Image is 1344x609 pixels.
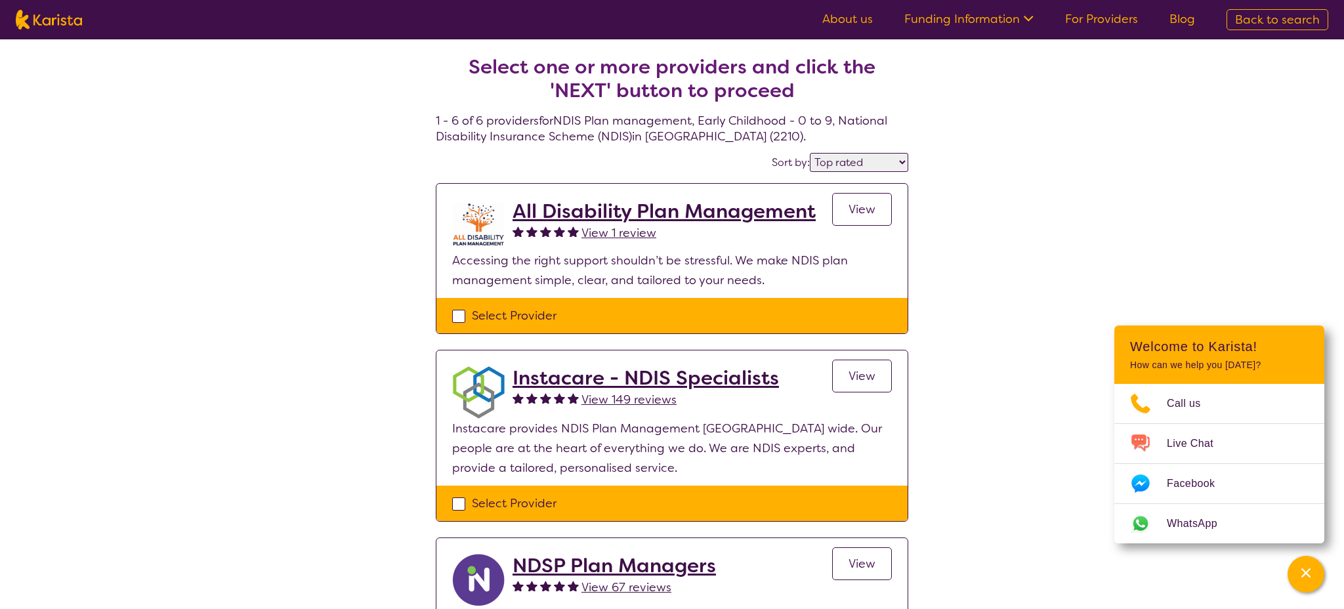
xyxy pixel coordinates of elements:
span: WhatsApp [1167,514,1233,534]
span: View 1 review [581,225,656,241]
p: How can we help you [DATE]? [1130,360,1309,371]
button: Channel Menu [1288,556,1324,593]
img: Karista logo [16,10,82,30]
a: About us [822,11,873,27]
a: View 149 reviews [581,390,677,409]
img: fullstar [554,392,565,404]
a: Funding Information [904,11,1034,27]
img: ryxpuxvt8mh1enfatjpo.png [452,554,505,606]
img: fullstar [540,392,551,404]
img: fullstar [513,226,524,237]
p: Accessing the right support shouldn’t be stressful. We make NDIS plan management simple, clear, a... [452,251,892,290]
ul: Choose channel [1114,384,1324,543]
img: fullstar [513,580,524,591]
a: Blog [1169,11,1195,27]
a: View [832,547,892,580]
a: View [832,193,892,226]
img: fullstar [540,580,551,591]
span: Facebook [1167,474,1230,493]
a: View [832,360,892,392]
a: NDSP Plan Managers [513,554,716,577]
span: Live Chat [1167,434,1229,453]
h2: Welcome to Karista! [1130,339,1309,354]
a: View 1 review [581,223,656,243]
img: fullstar [568,392,579,404]
span: View 149 reviews [581,392,677,408]
img: fullstar [540,226,551,237]
label: Sort by: [772,156,810,169]
a: Back to search [1227,9,1328,30]
span: Back to search [1235,12,1320,28]
img: fullstar [526,580,537,591]
img: fullstar [554,580,565,591]
img: fullstar [513,392,524,404]
a: All Disability Plan Management [513,199,816,223]
span: View [849,368,875,384]
p: Instacare provides NDIS Plan Management [GEOGRAPHIC_DATA] wide. Our people are at the heart of ev... [452,419,892,478]
span: View [849,556,875,572]
h4: 1 - 6 of 6 providers for NDIS Plan management , Early Childhood - 0 to 9 , National Disability In... [436,24,908,144]
a: View 67 reviews [581,577,671,597]
img: fullstar [568,580,579,591]
img: at5vqv0lot2lggohlylh.jpg [452,199,505,251]
a: Instacare - NDIS Specialists [513,366,779,390]
img: fullstar [526,392,537,404]
div: Channel Menu [1114,325,1324,543]
span: View 67 reviews [581,579,671,595]
a: For Providers [1065,11,1138,27]
img: fullstar [568,226,579,237]
span: View [849,201,875,217]
h2: Select one or more providers and click the 'NEXT' button to proceed [451,55,892,102]
img: fullstar [526,226,537,237]
img: fullstar [554,226,565,237]
img: obkhna0zu27zdd4ubuus.png [452,366,505,419]
span: Call us [1167,394,1217,413]
a: Web link opens in a new tab. [1114,504,1324,543]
